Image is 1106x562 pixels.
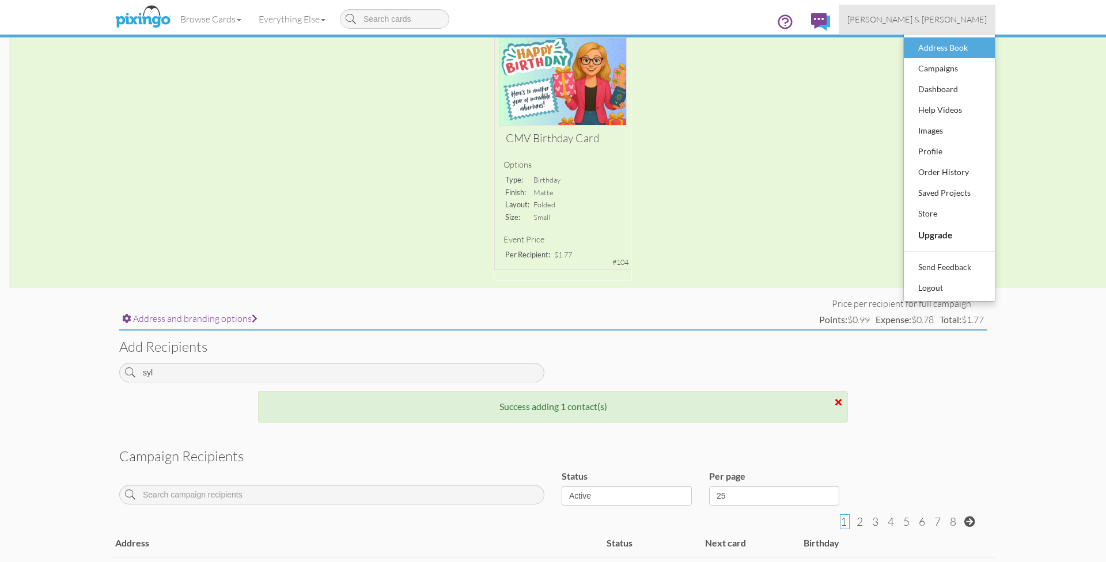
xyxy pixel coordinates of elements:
div: Logout [915,279,983,297]
img: pixingo logo [112,3,173,32]
div: Send Feedback [915,259,983,276]
img: comments.svg [811,13,830,31]
span: 4 [888,515,894,529]
td: $1.77 [937,310,987,329]
div: Address Book [915,39,983,56]
strong: Points: [819,314,847,325]
div: Dashboard [915,81,983,98]
div: Order History [915,164,983,181]
span: 6 [919,515,925,529]
span: 8 [950,515,956,529]
a: Logout [904,278,995,298]
span: 2 [857,515,863,529]
span: [PERSON_NAME] & [PERSON_NAME] [847,14,987,24]
a: Images [904,120,995,141]
a: Send Feedback [904,257,995,278]
span: 1 [840,515,847,529]
a: Campaigns [904,58,995,79]
div: Images [915,122,983,139]
h3: Add recipients [119,339,987,354]
td: $0.78 [873,310,937,329]
strong: Expense: [876,314,911,325]
a: [PERSON_NAME] & [PERSON_NAME] [839,5,995,34]
a: Store [904,203,995,224]
span: 7 [934,515,941,529]
a: Profile [904,141,995,162]
div: Profile [915,143,983,160]
div: Store [915,205,983,222]
input: Search cards [340,9,449,29]
input: Search contact and group names [119,363,544,382]
td: Status [602,530,700,557]
input: Search campaign recipients [119,485,544,504]
a: Order History [904,162,995,183]
a: Help Videos [904,100,995,120]
label: Per page [709,470,745,483]
td: Price per recipient for full campaign [816,297,987,310]
strong: Total: [940,314,961,325]
h3: Campaign recipients [119,449,987,464]
div: Upgrade [915,226,983,244]
td: Birthday [799,530,897,557]
div: Campaigns [915,60,983,77]
a: Browse Cards [172,5,250,33]
a: Address Book [904,37,995,58]
span: 5 [903,515,910,529]
a: Saved Projects [904,183,995,203]
strong: Success adding 1 contact(s) [499,401,607,412]
span: 3 [872,515,878,529]
td: $0.99 [816,310,873,329]
label: Status [562,470,588,483]
td: Address [111,530,602,557]
div: Saved Projects [915,184,983,202]
a: Upgrade [904,224,995,246]
a: Dashboard [904,79,995,100]
td: Next card [700,530,799,557]
a: Everything Else [250,5,334,33]
div: Help Videos [915,101,983,119]
span: Address and branding options [133,313,257,324]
